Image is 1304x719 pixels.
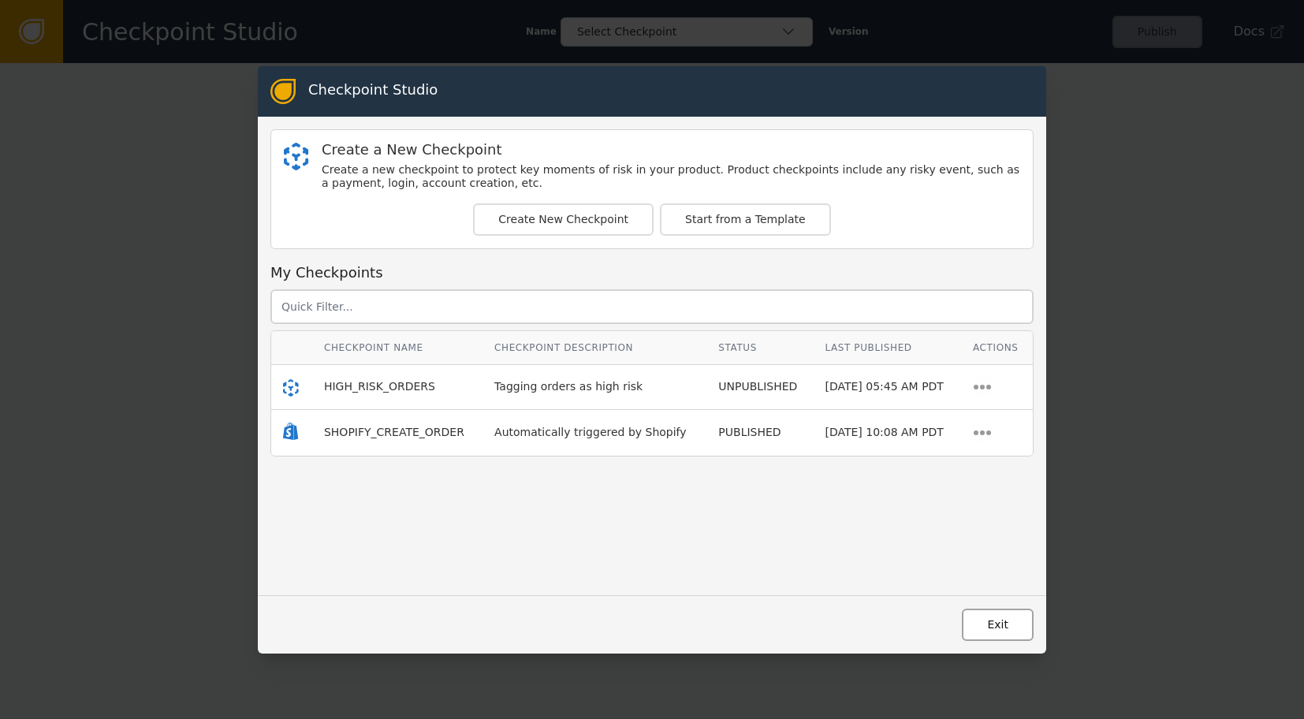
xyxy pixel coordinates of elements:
[961,331,1033,365] th: Actions
[825,378,949,395] div: [DATE] 05:45 AM PDT
[494,426,687,438] span: Automatically triggered by Shopify
[825,424,949,441] div: [DATE] 10:08 AM PDT
[308,79,438,104] div: Checkpoint Studio
[473,203,654,236] button: Create New Checkpoint
[324,426,464,438] span: SHOPIFY_CREATE_ORDER
[324,380,435,393] span: HIGH_RISK_ORDERS
[718,378,801,395] div: UNPUBLISHED
[322,143,1020,157] div: Create a New Checkpoint
[312,331,482,365] th: Checkpoint Name
[718,424,801,441] div: PUBLISHED
[270,262,1034,283] div: My Checkpoints
[813,331,961,365] th: Last Published
[660,203,831,236] button: Start from a Template
[270,289,1034,324] input: Quick Filter...
[482,331,706,365] th: Checkpoint Description
[706,331,813,365] th: Status
[494,380,643,393] span: Tagging orders as high risk
[322,163,1020,191] div: Create a new checkpoint to protect key moments of risk in your product. Product checkpoints inclu...
[962,609,1034,641] button: Exit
